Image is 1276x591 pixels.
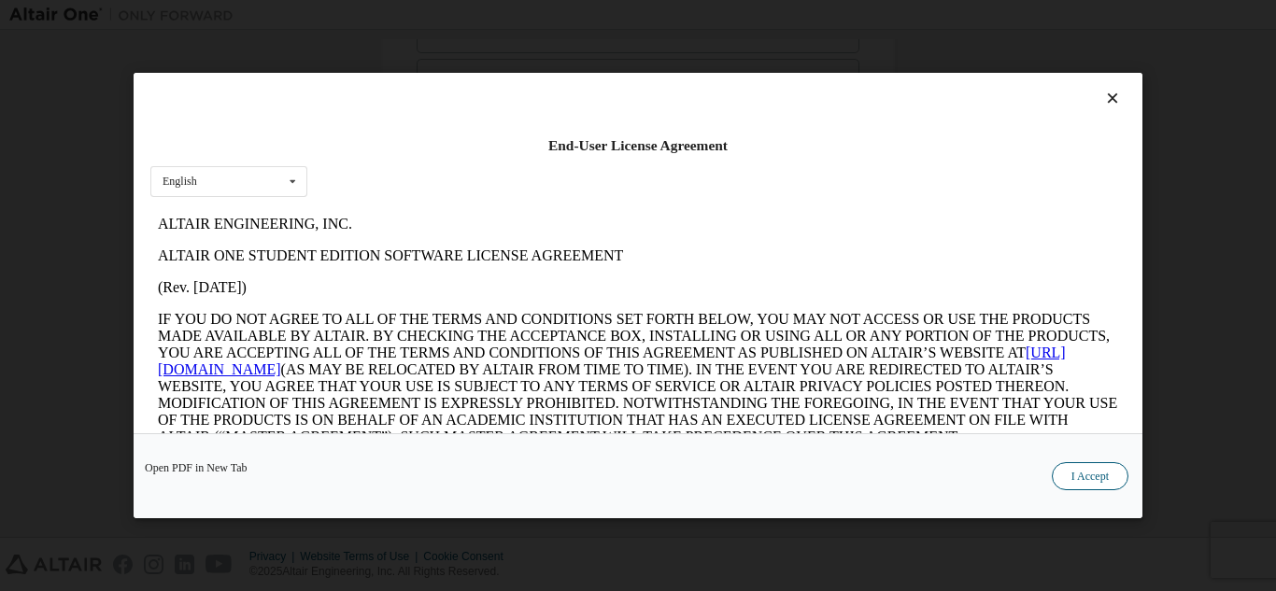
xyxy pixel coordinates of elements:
p: ALTAIR ENGINEERING, INC. [7,7,968,24]
a: [URL][DOMAIN_NAME] [7,136,915,169]
p: IF YOU DO NOT AGREE TO ALL OF THE TERMS AND CONDITIONS SET FORTH BELOW, YOU MAY NOT ACCESS OR USE... [7,103,968,237]
div: End-User License Agreement [150,136,1126,155]
p: (Rev. [DATE]) [7,71,968,88]
p: This Altair One Student Edition Software License Agreement (“Agreement”) is between Altair Engine... [7,252,968,319]
p: ALTAIR ONE STUDENT EDITION SOFTWARE LICENSE AGREEMENT [7,39,968,56]
button: I Accept [1052,462,1128,490]
div: English [163,176,197,187]
a: Open PDF in New Tab [145,462,248,473]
